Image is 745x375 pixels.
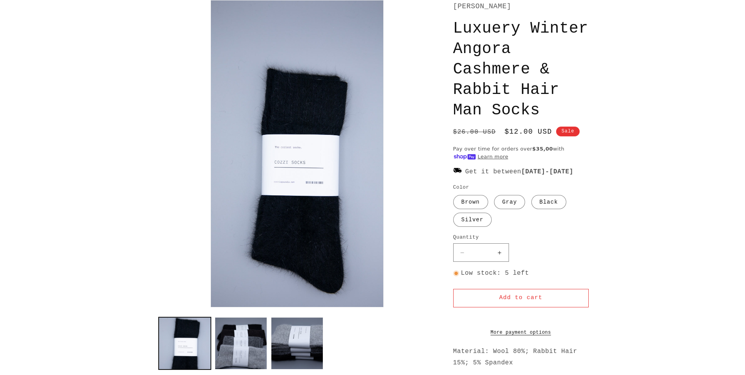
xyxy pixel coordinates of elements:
[453,18,589,121] h1: Luxuery Winter Angora Cashmere & Rabbit Hair Man Socks
[494,195,525,209] label: Gray
[531,195,566,209] label: Black
[556,127,580,136] span: Sale
[453,289,589,307] button: Add to cart
[505,127,552,137] span: $12.00 USD
[159,317,211,369] button: Load image 4 in gallery view
[453,184,470,191] legend: Color
[453,166,461,176] img: 1670915.png
[453,195,488,209] label: Brown
[521,168,573,175] strong: -
[271,317,323,369] button: Load image 3 in gallery view
[521,168,545,175] span: [DATE]
[453,268,589,279] p: Low stock: 5 left
[453,213,492,227] label: Silver
[453,233,589,241] label: Quantity
[453,346,589,369] p: Material: Wool 80%; Rabbit Hair 15%; 5% Spandex
[453,329,589,336] a: More payment options
[453,166,589,178] p: Get it between
[453,127,496,137] s: $26.00 USD
[215,317,267,369] button: Load image 2 in gallery view
[549,168,573,175] span: [DATE]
